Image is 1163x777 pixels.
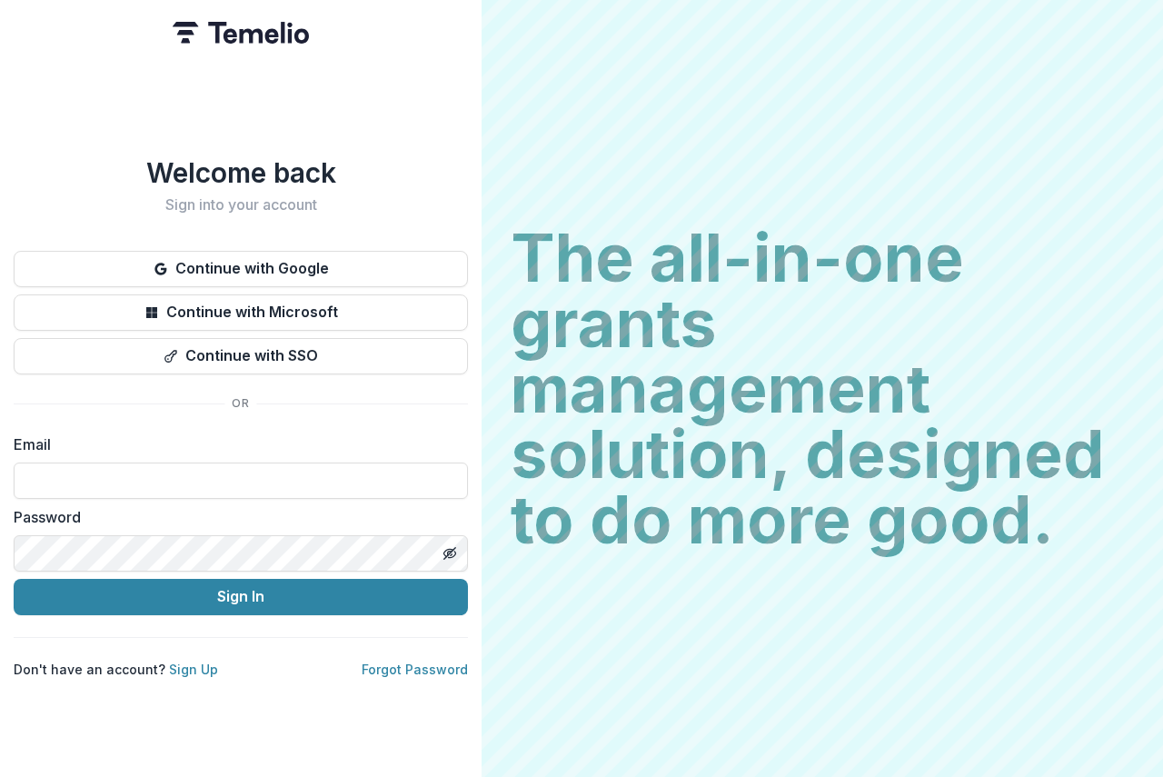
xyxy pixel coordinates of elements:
[14,433,457,455] label: Email
[14,579,468,615] button: Sign In
[14,251,468,287] button: Continue with Google
[435,539,464,568] button: Toggle password visibility
[14,294,468,331] button: Continue with Microsoft
[14,660,218,679] p: Don't have an account?
[169,662,218,677] a: Sign Up
[14,156,468,189] h1: Welcome back
[362,662,468,677] a: Forgot Password
[173,22,309,44] img: Temelio
[14,338,468,374] button: Continue with SSO
[14,506,457,528] label: Password
[14,196,468,214] h2: Sign into your account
